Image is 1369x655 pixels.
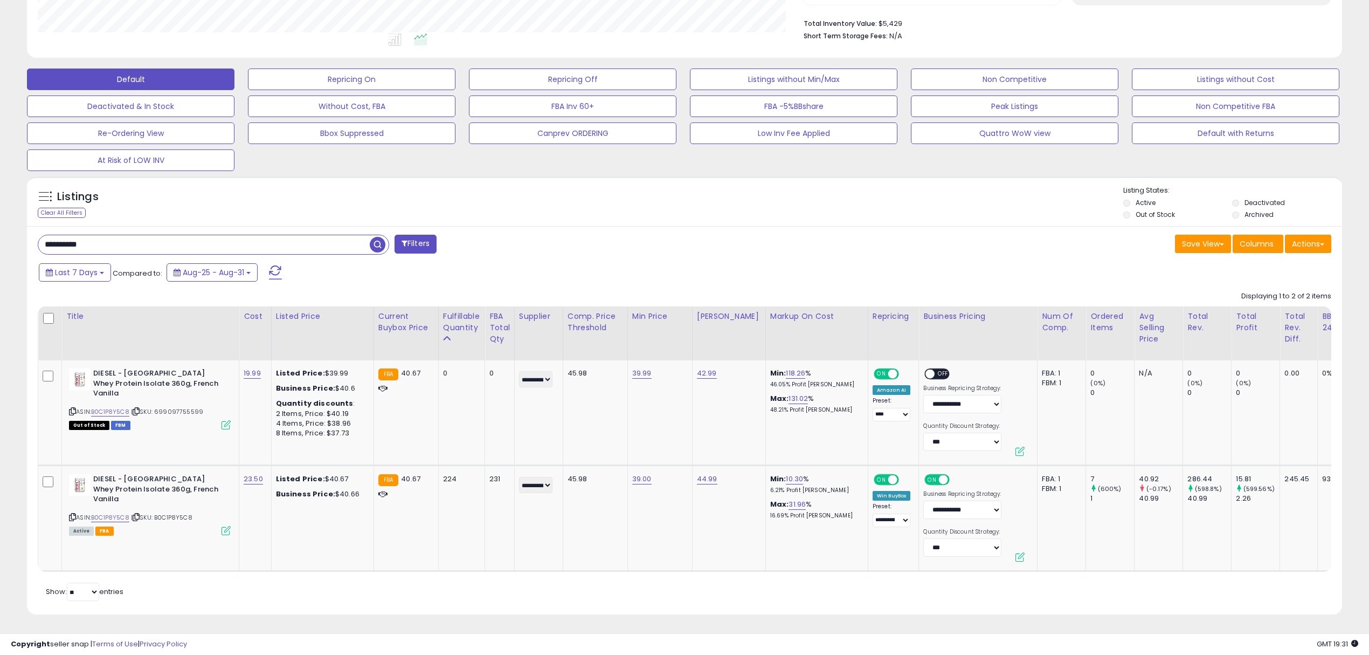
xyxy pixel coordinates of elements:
[244,311,267,322] div: Cost
[923,490,1001,498] label: Business Repricing Strategy:
[514,306,563,360] th: CSV column name: cust_attr_1_Supplier
[27,122,234,144] button: Re-Ordering View
[1042,484,1077,494] div: FBM: 1
[276,489,335,499] b: Business Price:
[1042,474,1077,484] div: FBA: 1
[568,474,619,484] div: 45.98
[786,368,805,379] a: 118.26
[697,474,717,485] a: 44.99
[91,513,129,522] a: B0C1P8Y5C8
[1132,122,1339,144] button: Default with Returns
[897,475,915,485] span: OFF
[770,500,860,520] div: %
[46,586,123,597] span: Show: entries
[69,369,91,390] img: 41teMAXDMgL._SL40_.jpg
[1090,311,1130,333] div: Ordered Items
[1284,474,1309,484] div: 245.45
[443,369,476,378] div: 0
[1195,485,1222,493] small: (598.8%)
[113,268,162,278] span: Compared to:
[1284,369,1309,378] div: 0.00
[1317,639,1358,649] span: 2025-09-10 19:31 GMT
[1244,198,1285,207] label: Deactivated
[948,475,965,485] span: OFF
[11,639,187,650] div: seller snap | |
[770,487,860,494] p: 6.21% Profit [PERSON_NAME]
[27,149,234,171] button: At Risk of LOW INV
[378,369,398,380] small: FBA
[276,384,365,393] div: $40.6
[926,475,939,485] span: ON
[443,474,476,484] div: 224
[276,419,365,428] div: 4 Items, Price: $38.96
[897,370,915,379] span: OFF
[131,407,203,416] span: | SKU: 699097755599
[911,69,1118,90] button: Non Competitive
[489,311,510,345] div: FBA Total Qty
[889,31,902,41] span: N/A
[632,474,652,485] a: 39.00
[276,409,365,419] div: 2 Items, Price: $40.19
[66,311,234,322] div: Title
[276,474,325,484] b: Listed Price:
[1132,95,1339,117] button: Non Competitive FBA
[765,306,868,360] th: The percentage added to the cost of goods (COGS) that forms the calculator for Min & Max prices.
[770,512,860,520] p: 16.69% Profit [PERSON_NAME]
[690,95,897,117] button: FBA -5%BBshare
[568,311,623,333] div: Comp. Price Threshold
[489,369,506,378] div: 0
[276,369,365,378] div: $39.99
[1139,494,1183,503] div: 40.99
[770,394,860,414] div: %
[1236,379,1251,387] small: (0%)
[690,122,897,144] button: Low Inv Fee Applied
[276,428,365,438] div: 8 Items, Price: $37.73
[1139,474,1183,484] div: 40.92
[935,370,952,379] span: OFF
[248,69,455,90] button: Repricing On
[770,406,860,414] p: 48.21% Profit [PERSON_NAME]
[770,368,786,378] b: Min:
[786,474,803,485] a: 10.30
[1175,235,1231,253] button: Save View
[276,398,354,408] b: Quantity discounts
[1322,369,1358,378] div: 0%
[276,489,365,499] div: $40.66
[1090,474,1134,484] div: 7
[38,208,86,218] div: Clear All Filters
[276,474,365,484] div: $40.67
[632,311,688,322] div: Min Price
[1090,388,1134,398] div: 0
[690,69,897,90] button: Listings without Min/Max
[804,19,877,28] b: Total Inventory Value:
[911,95,1118,117] button: Peak Listings
[632,368,652,379] a: 39.99
[167,263,258,282] button: Aug-25 - Aug-31
[401,368,420,378] span: 40.67
[873,503,911,527] div: Preset:
[1090,379,1105,387] small: (0%)
[923,528,1001,536] label: Quantity Discount Strategy:
[131,513,192,522] span: | SKU: B0C1P8Y5C8
[1146,485,1171,493] small: (-0.17%)
[95,527,114,536] span: FBA
[39,263,111,282] button: Last 7 Days
[93,474,224,507] b: DIESEL - [GEOGRAPHIC_DATA] Whey Protein Isolate 360g, French Vanilla
[770,381,860,388] p: 46.05% Profit [PERSON_NAME]
[1187,474,1231,484] div: 286.44
[244,368,261,379] a: 19.99
[401,474,420,484] span: 40.67
[873,311,915,322] div: Repricing
[1187,379,1202,387] small: (0%)
[469,69,676,90] button: Repricing Off
[111,421,130,430] span: FBM
[1098,485,1122,493] small: (600%)
[804,16,1324,29] li: $5,429
[1042,378,1077,388] div: FBM: 1
[1123,186,1342,196] p: Listing States:
[183,267,244,278] span: Aug-25 - Aug-31
[1322,311,1361,333] div: BB Share 24h.
[770,311,863,322] div: Markup on Cost
[770,393,789,404] b: Max:
[69,527,94,536] span: All listings currently available for purchase on Amazon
